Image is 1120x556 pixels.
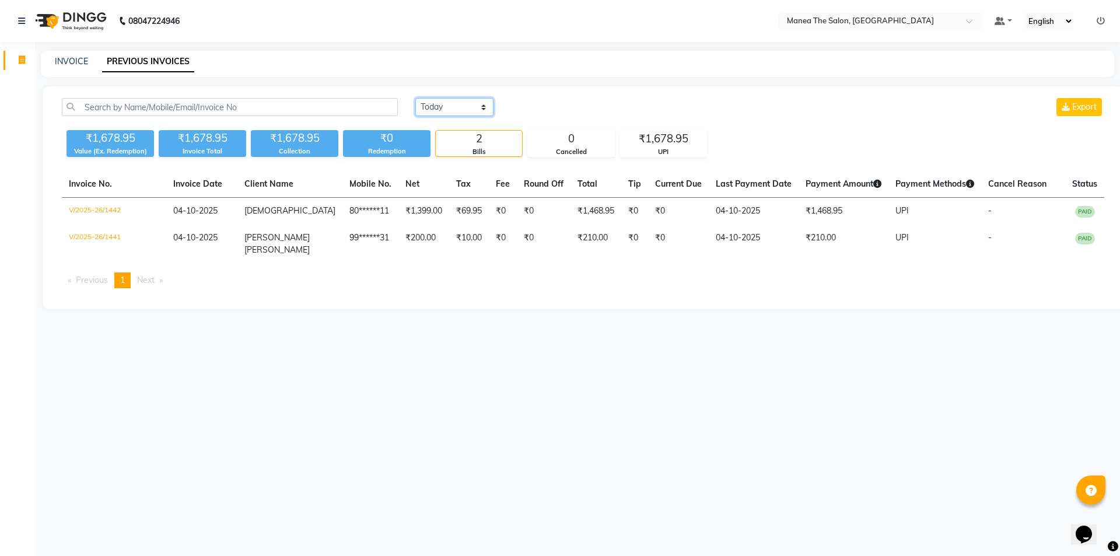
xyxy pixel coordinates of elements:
[517,198,570,225] td: ₹0
[66,146,154,156] div: Value (Ex. Redemption)
[244,179,293,189] span: Client Name
[620,131,706,147] div: ₹1,678.95
[244,244,310,255] span: [PERSON_NAME]
[69,179,112,189] span: Invoice No.
[1056,98,1102,116] button: Export
[62,98,398,116] input: Search by Name/Mobile/Email/Invoice No
[244,232,310,243] span: [PERSON_NAME]
[159,146,246,156] div: Invoice Total
[1075,206,1095,218] span: PAID
[244,205,335,216] span: [DEMOGRAPHIC_DATA]
[570,225,621,263] td: ₹210.00
[398,225,449,263] td: ₹200.00
[398,198,449,225] td: ₹1,399.00
[709,225,799,263] td: 04-10-2025
[489,225,517,263] td: ₹0
[66,130,154,146] div: ₹1,678.95
[988,205,992,216] span: -
[895,232,909,243] span: UPI
[62,272,1104,288] nav: Pagination
[1071,509,1108,544] iframe: chat widget
[449,225,489,263] td: ₹10.00
[648,198,709,225] td: ₹0
[120,275,125,285] span: 1
[895,205,909,216] span: UPI
[496,179,510,189] span: Fee
[806,179,881,189] span: Payment Amount
[709,198,799,225] td: 04-10-2025
[173,179,222,189] span: Invoice Date
[799,198,888,225] td: ₹1,468.95
[62,225,166,263] td: V/2025-26/1441
[528,131,614,147] div: 0
[716,179,792,189] span: Last Payment Date
[648,225,709,263] td: ₹0
[621,198,648,225] td: ₹0
[655,179,702,189] span: Current Due
[621,225,648,263] td: ₹0
[173,205,218,216] span: 04-10-2025
[570,198,621,225] td: ₹1,468.95
[988,179,1046,189] span: Cancel Reason
[1075,233,1095,244] span: PAID
[55,56,88,67] a: INVOICE
[102,51,194,72] a: PREVIOUS INVOICES
[343,130,430,146] div: ₹0
[628,179,641,189] span: Tip
[436,131,522,147] div: 2
[1072,179,1097,189] span: Status
[251,130,338,146] div: ₹1,678.95
[349,179,391,189] span: Mobile No.
[137,275,155,285] span: Next
[988,232,992,243] span: -
[577,179,597,189] span: Total
[405,179,419,189] span: Net
[159,130,246,146] div: ₹1,678.95
[620,147,706,157] div: UPI
[489,198,517,225] td: ₹0
[799,225,888,263] td: ₹210.00
[895,179,974,189] span: Payment Methods
[76,275,108,285] span: Previous
[449,198,489,225] td: ₹69.95
[436,147,522,157] div: Bills
[1072,102,1097,112] span: Export
[528,147,614,157] div: Cancelled
[30,5,110,37] img: logo
[524,179,563,189] span: Round Off
[343,146,430,156] div: Redemption
[456,179,471,189] span: Tax
[517,225,570,263] td: ₹0
[251,146,338,156] div: Collection
[128,5,180,37] b: 08047224946
[62,198,166,225] td: V/2025-26/1442
[173,232,218,243] span: 04-10-2025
